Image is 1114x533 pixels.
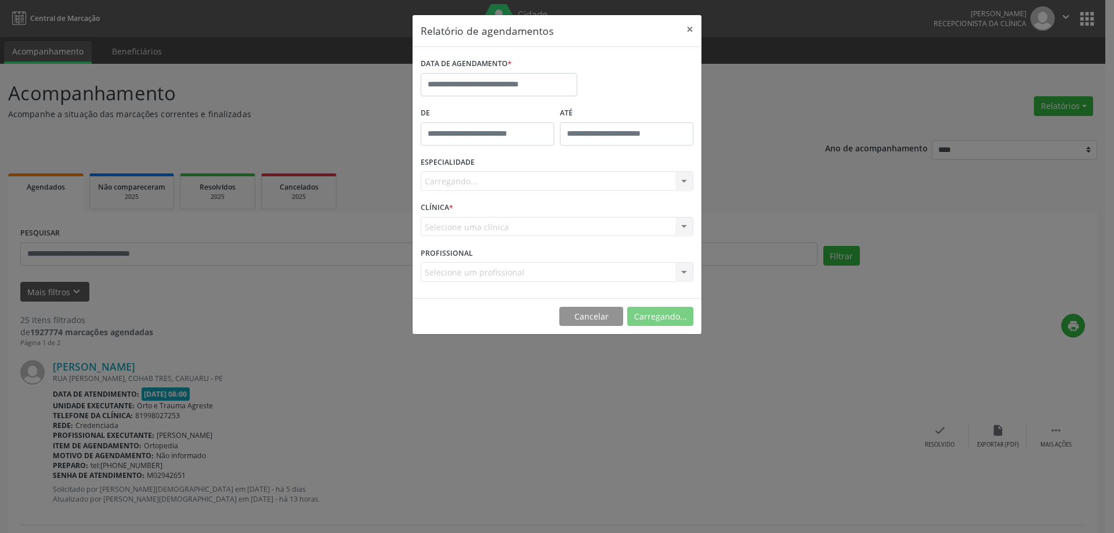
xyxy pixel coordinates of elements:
[421,55,512,73] label: DATA DE AGENDAMENTO
[421,104,554,122] label: De
[421,244,473,262] label: PROFISSIONAL
[421,23,554,38] h5: Relatório de agendamentos
[559,307,623,327] button: Cancelar
[678,15,701,43] button: Close
[421,154,475,172] label: ESPECIALIDADE
[627,307,693,327] button: Carregando...
[560,104,693,122] label: ATÉ
[421,199,453,217] label: CLÍNICA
